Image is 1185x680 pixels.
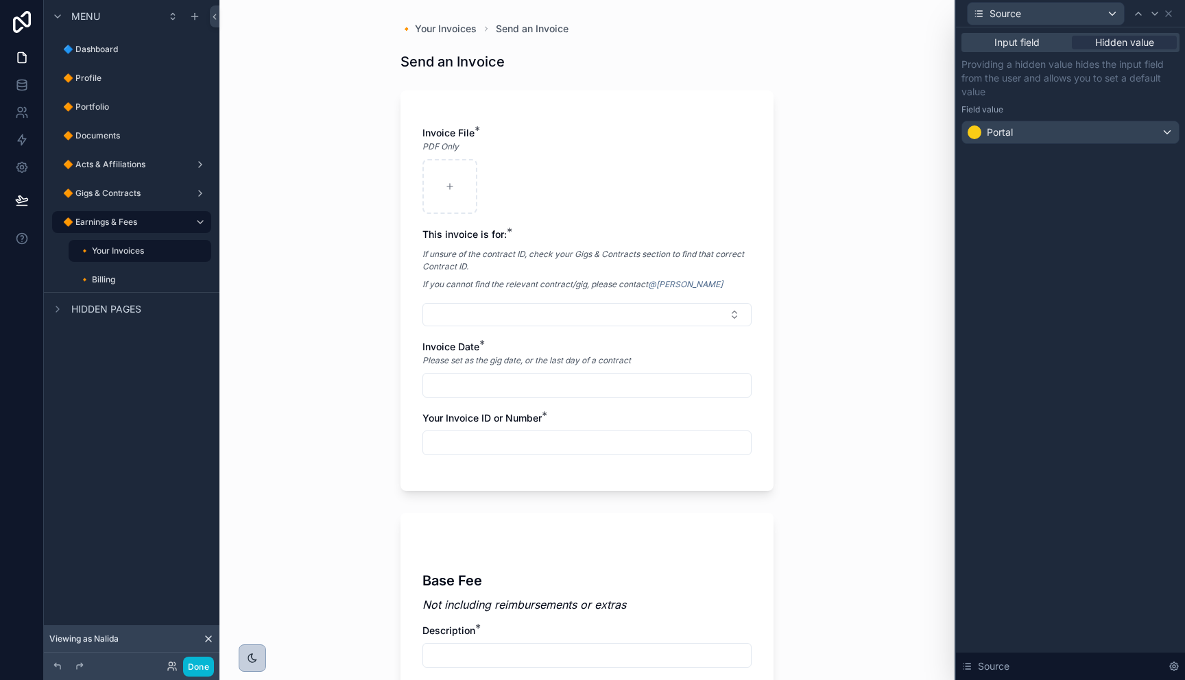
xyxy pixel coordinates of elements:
[648,279,723,289] a: @[PERSON_NAME]
[422,624,475,636] span: Description
[52,182,211,204] a: 🔶 Gigs & Contracts
[422,303,752,326] button: Select Button
[994,36,1040,49] span: Input field
[63,159,189,170] label: 🔶 Acts & Affiliations
[422,355,631,366] em: Please set as the gig date, or the last day of a contract
[422,598,626,611] em: Not including reimbursements or extras
[961,58,1180,99] p: Providing a hidden value hides the input field from the user and allows you to set a default value
[69,269,211,291] a: 🔸 Billing
[71,302,141,316] span: Hidden pages
[422,570,752,591] h3: Base Fee
[987,125,1013,139] span: Portal
[63,130,208,141] label: 🔶 Documents
[422,341,479,352] span: Invoice Date
[422,228,507,240] span: This invoice is for:
[52,211,211,233] a: 🔶 Earnings & Fees
[49,633,119,644] span: Viewing as Nalida
[52,96,211,118] a: 🔶 Portfolio
[52,154,211,175] a: 🔶 Acts & Affiliations
[990,7,1021,21] span: Source
[80,274,208,285] label: 🔸 Billing
[967,2,1125,25] button: Source
[422,249,744,271] em: If unsure of the contract ID, check your Gigs & Contracts section to find that correct Contract ID.
[71,10,100,23] span: Menu
[63,44,208,55] label: 🔷 Dashboard
[1095,36,1154,49] span: Hidden value
[422,127,475,138] span: Invoice File
[978,659,1009,673] span: Source
[422,279,723,289] em: If you cannot find the relevant contract/gig, please contact
[63,101,208,112] label: 🔶 Portfolio
[63,217,184,228] label: 🔶 Earnings & Fees
[63,188,189,199] label: 🔶 Gigs & Contracts
[496,22,568,36] a: Send an Invoice
[961,121,1180,144] button: Portal
[52,125,211,147] a: 🔶 Documents
[52,38,211,60] a: 🔷 Dashboard
[183,657,214,677] button: Done
[80,245,203,256] label: 🔸 Your Invoices
[69,240,211,262] a: 🔸 Your Invoices
[961,104,1003,115] label: Field value
[400,22,477,36] a: 🔸 Your Invoices
[63,73,208,84] label: 🔶 Profile
[52,67,211,89] a: 🔶 Profile
[422,412,542,424] span: Your Invoice ID or Number
[400,52,505,71] h1: Send an Invoice
[422,141,459,152] em: PDF Only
